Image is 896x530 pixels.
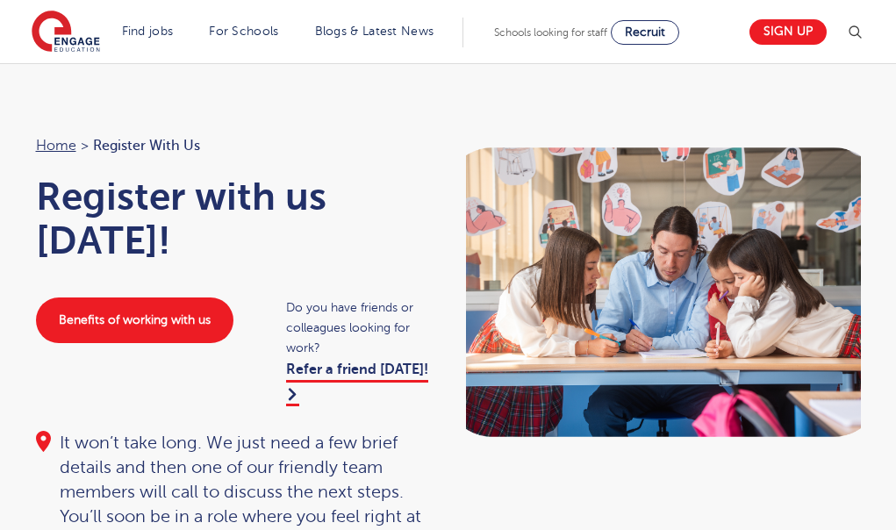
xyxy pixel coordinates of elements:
a: Refer a friend [DATE]! [286,362,428,405]
span: Do you have friends or colleagues looking for work? [286,297,430,358]
a: Benefits of working with us [36,297,233,343]
img: Engage Education [32,11,100,54]
h1: Register with us [DATE]! [36,175,431,262]
a: Home [36,138,76,154]
a: Find jobs [122,25,174,38]
span: Register with us [93,134,200,157]
a: For Schools [209,25,278,38]
nav: breadcrumb [36,134,431,157]
span: > [81,138,89,154]
span: Recruit [625,25,665,39]
a: Blogs & Latest News [315,25,434,38]
a: Sign up [749,19,827,45]
span: Schools looking for staff [494,26,607,39]
a: Recruit [611,20,679,45]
